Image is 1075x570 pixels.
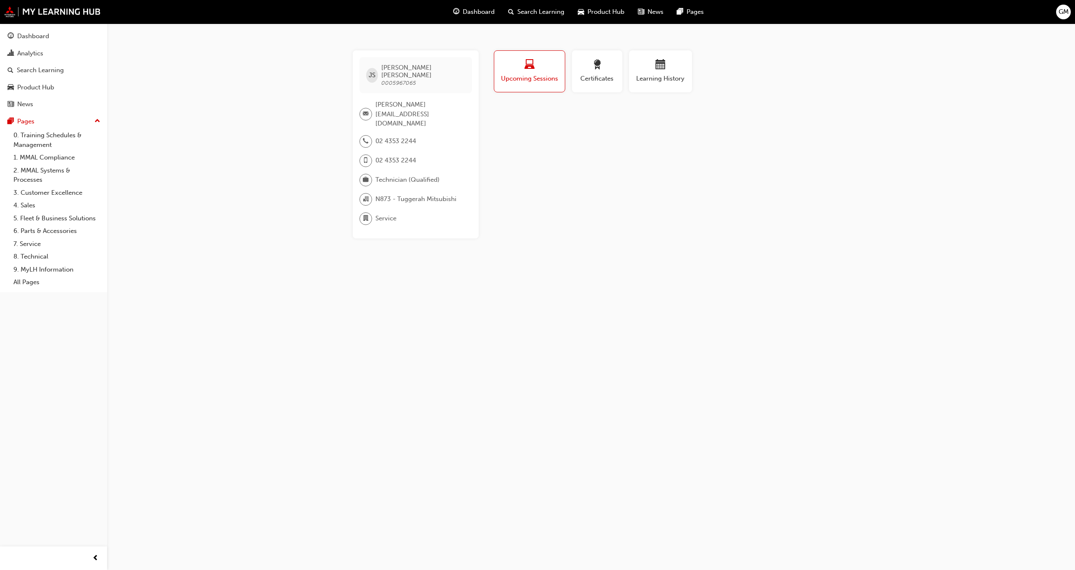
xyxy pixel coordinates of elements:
[3,114,104,129] button: Pages
[10,129,104,151] a: 0. Training Schedules & Management
[363,213,369,224] span: department-icon
[363,194,369,205] span: organisation-icon
[508,7,514,17] span: search-icon
[94,116,100,127] span: up-icon
[4,6,101,17] img: mmal
[501,74,558,84] span: Upcoming Sessions
[17,65,64,75] div: Search Learning
[3,29,104,44] a: Dashboard
[8,118,14,126] span: pages-icon
[10,151,104,164] a: 1. MMAL Compliance
[375,136,416,146] span: 02 4353 2244
[92,553,99,564] span: prev-icon
[375,156,416,165] span: 02 4353 2244
[381,64,465,79] span: [PERSON_NAME] [PERSON_NAME]
[17,117,34,126] div: Pages
[677,7,683,17] span: pages-icon
[363,175,369,186] span: briefcase-icon
[375,175,440,185] span: Technician (Qualified)
[10,164,104,186] a: 2. MMAL Systems & Processes
[446,3,501,21] a: guage-iconDashboard
[587,7,624,17] span: Product Hub
[375,194,456,204] span: N873 - Tuggerah Mitsubishi
[10,212,104,225] a: 5. Fleet & Business Solutions
[8,101,14,108] span: news-icon
[17,99,33,109] div: News
[592,60,602,71] span: award-icon
[655,60,666,71] span: calendar-icon
[463,7,495,17] span: Dashboard
[17,49,43,58] div: Analytics
[635,74,686,84] span: Learning History
[578,7,584,17] span: car-icon
[8,50,14,58] span: chart-icon
[381,79,416,86] span: 0005967065
[687,7,704,17] span: Pages
[363,155,369,166] span: mobile-icon
[8,84,14,92] span: car-icon
[501,3,571,21] a: search-iconSearch Learning
[17,83,54,92] div: Product Hub
[638,7,644,17] span: news-icon
[1056,5,1071,19] button: GM
[670,3,711,21] a: pages-iconPages
[3,27,104,114] button: DashboardAnalyticsSearch LearningProduct HubNews
[363,109,369,120] span: email-icon
[524,60,535,71] span: laptop-icon
[10,199,104,212] a: 4. Sales
[1059,7,1069,17] span: GM
[571,3,631,21] a: car-iconProduct Hub
[3,80,104,95] a: Product Hub
[3,97,104,112] a: News
[8,67,13,74] span: search-icon
[10,276,104,289] a: All Pages
[648,7,663,17] span: News
[10,225,104,238] a: 6. Parts & Accessories
[375,100,465,128] span: [PERSON_NAME][EMAIL_ADDRESS][DOMAIN_NAME]
[3,46,104,61] a: Analytics
[10,238,104,251] a: 7. Service
[453,7,459,17] span: guage-icon
[10,186,104,199] a: 3. Customer Excellence
[3,63,104,78] a: Search Learning
[8,33,14,40] span: guage-icon
[10,263,104,276] a: 9. MyLH Information
[17,31,49,41] div: Dashboard
[494,50,565,92] button: Upcoming Sessions
[572,50,622,92] button: Certificates
[369,71,375,80] span: JS
[629,50,692,92] button: Learning History
[375,214,396,223] span: Service
[517,7,564,17] span: Search Learning
[363,136,369,147] span: phone-icon
[10,250,104,263] a: 8. Technical
[631,3,670,21] a: news-iconNews
[578,74,616,84] span: Certificates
